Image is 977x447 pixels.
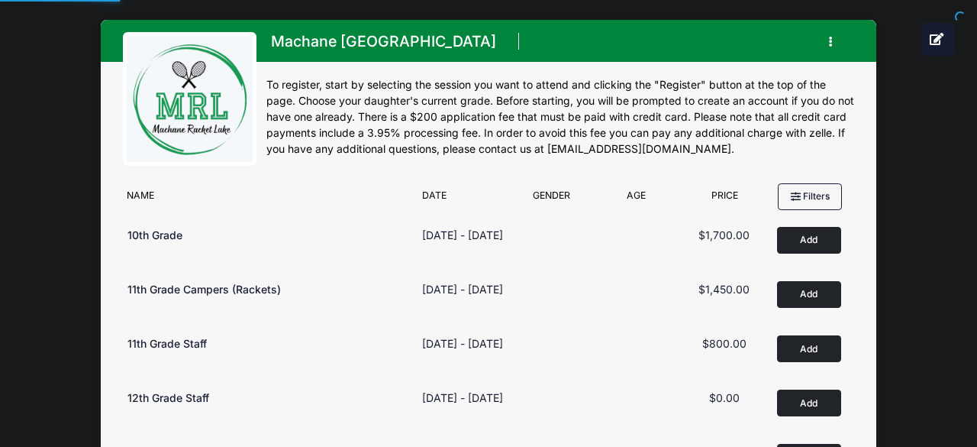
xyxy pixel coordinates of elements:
div: [DATE] - [DATE] [422,390,503,406]
button: Add [777,227,841,254]
div: Date [414,189,511,210]
div: Age [592,189,680,210]
span: $800.00 [702,337,746,350]
span: 10th Grade [127,228,182,241]
span: 11th Grade Campers (Rackets) [127,283,281,296]
span: 12th Grade Staff [127,391,209,404]
button: Add [777,335,841,362]
span: $1,450.00 [698,283,750,296]
button: Filters [778,183,842,209]
span: $1,700.00 [698,228,750,241]
span: 11th Grade Staff [127,337,207,350]
button: Add [777,281,841,308]
button: Add [777,390,841,416]
div: [DATE] - [DATE] [422,227,503,243]
span: $0.00 [709,391,740,404]
div: [DATE] - [DATE] [422,281,503,297]
div: To register, start by selecting the session you want to attend and clicking the "Register" button... [266,77,854,157]
div: [DATE] - [DATE] [422,335,503,351]
div: Price [681,189,769,210]
div: Gender [511,189,592,210]
img: logo [132,42,247,157]
div: Name [119,189,414,210]
h1: Machane [GEOGRAPHIC_DATA] [266,28,501,55]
